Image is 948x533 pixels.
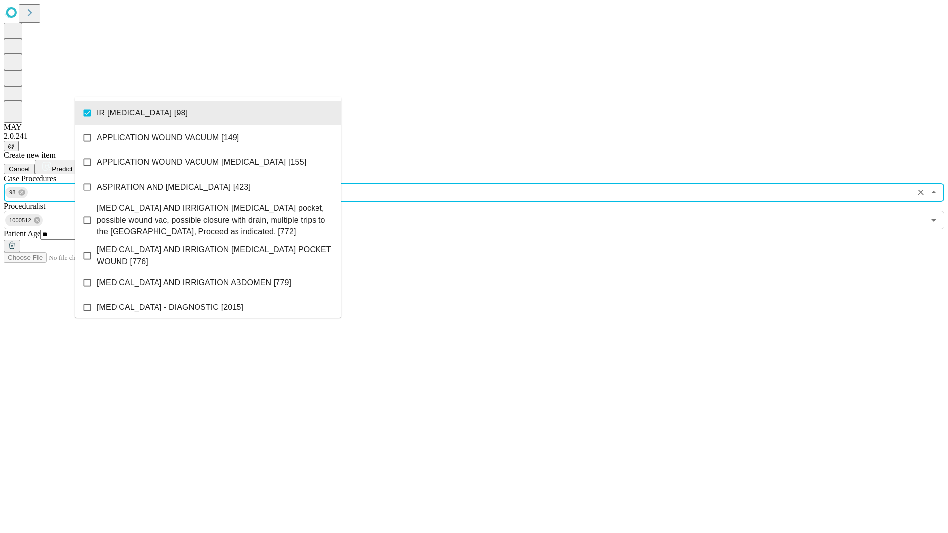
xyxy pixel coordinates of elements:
[9,165,30,173] span: Cancel
[97,107,188,119] span: IR [MEDICAL_DATA] [98]
[97,132,239,144] span: APPLICATION WOUND VACUUM [149]
[4,132,944,141] div: 2.0.241
[97,156,306,168] span: APPLICATION WOUND VACUUM [MEDICAL_DATA] [155]
[5,214,43,226] div: 1000512
[97,277,291,289] span: [MEDICAL_DATA] AND IRRIGATION ABDOMEN [779]
[97,244,333,267] span: [MEDICAL_DATA] AND IRRIGATION [MEDICAL_DATA] POCKET WOUND [776]
[4,141,19,151] button: @
[4,229,40,238] span: Patient Age
[4,174,56,183] span: Scheduled Procedure
[927,213,941,227] button: Open
[8,142,15,150] span: @
[5,187,20,198] span: 98
[5,215,35,226] span: 1000512
[97,202,333,238] span: [MEDICAL_DATA] AND IRRIGATION [MEDICAL_DATA] pocket, possible wound vac, possible closure with dr...
[4,123,944,132] div: MAY
[927,186,941,199] button: Close
[97,302,243,313] span: [MEDICAL_DATA] - DIAGNOSTIC [2015]
[5,187,28,198] div: 98
[4,164,35,174] button: Cancel
[4,151,56,159] span: Create new item
[914,186,928,199] button: Clear
[52,165,72,173] span: Predict
[4,202,45,210] span: Proceduralist
[97,181,251,193] span: ASPIRATION AND [MEDICAL_DATA] [423]
[35,160,80,174] button: Predict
